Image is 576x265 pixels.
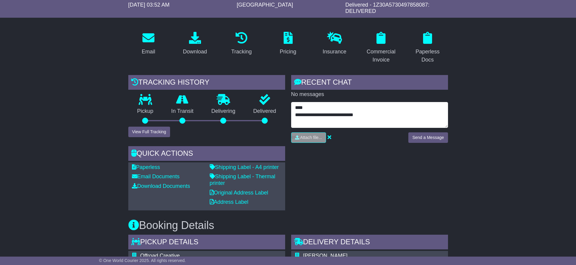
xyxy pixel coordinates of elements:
[162,108,203,115] p: In Transit
[276,30,300,58] a: Pricing
[132,164,160,170] a: Paperless
[291,235,448,251] div: Delivery Details
[203,108,245,115] p: Delivering
[291,75,448,91] div: RECENT CHAT
[210,190,268,196] a: Original Address Label
[280,48,296,56] div: Pricing
[132,173,180,179] a: Email Documents
[138,30,159,58] a: Email
[128,235,285,251] div: Pickup Details
[365,48,398,64] div: Commercial Invoice
[227,30,255,58] a: Tracking
[291,91,448,98] p: No messages
[210,199,248,205] a: Address Label
[140,253,180,259] span: Offroad Creative
[132,183,190,189] a: Download Documents
[237,2,293,8] span: [GEOGRAPHIC_DATA]
[128,2,170,8] span: [DATE] 03:52 AM
[128,75,285,91] div: Tracking history
[142,48,155,56] div: Email
[345,2,429,14] span: Delivered - 1Z30A5730497858087: DELIVERED
[361,30,401,66] a: Commercial Invoice
[128,146,285,162] div: Quick Actions
[210,173,276,186] a: Shipping Label - Thermal printer
[128,127,170,137] button: View Full Tracking
[128,108,163,115] p: Pickup
[319,30,350,58] a: Insurance
[210,164,279,170] a: Shipping Label - A4 printer
[408,132,448,143] button: Send a Message
[179,30,211,58] a: Download
[183,48,207,56] div: Download
[99,258,186,263] span: © One World Courier 2025. All rights reserved.
[407,30,448,66] a: Paperless Docs
[244,108,285,115] p: Delivered
[231,48,251,56] div: Tracking
[303,253,348,259] span: [PERSON_NAME]
[411,48,444,64] div: Paperless Docs
[128,219,448,231] h3: Booking Details
[323,48,346,56] div: Insurance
